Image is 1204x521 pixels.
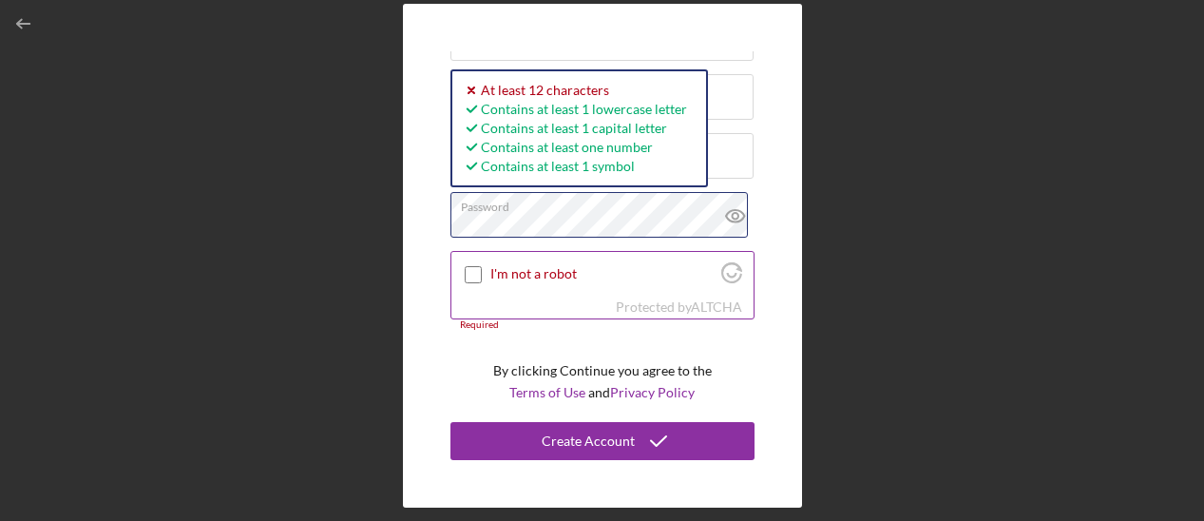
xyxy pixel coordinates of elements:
a: Privacy Policy [610,384,695,400]
p: By clicking Continue you agree to the and [493,360,712,403]
div: Protected by [616,299,742,315]
label: I'm not a robot [490,266,716,281]
div: Contains at least 1 lowercase letter [462,100,687,119]
button: Create Account [450,422,755,460]
div: Create Account [542,422,635,460]
a: Visit Altcha.org [691,299,742,315]
label: Password [461,193,754,214]
div: At least 12 characters [462,81,687,100]
div: Required [450,319,755,331]
a: Visit Altcha.org [721,270,742,286]
a: Terms of Use [509,384,585,400]
div: Contains at least 1 capital letter [462,119,687,138]
div: Contains at least 1 symbol [462,157,687,176]
div: Contains at least one number [462,138,687,157]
